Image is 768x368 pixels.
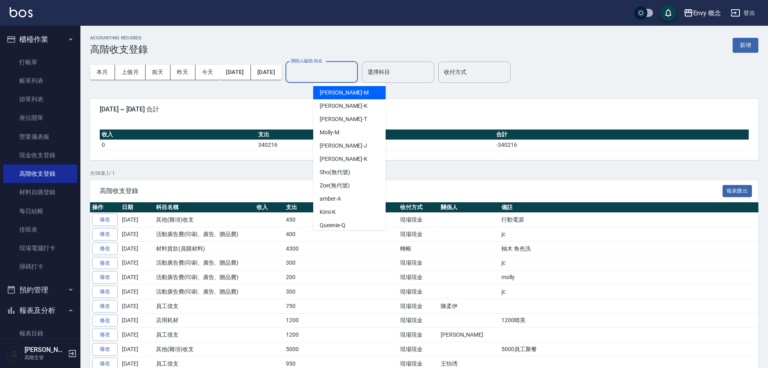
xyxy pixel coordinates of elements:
[284,270,318,285] td: 200
[100,187,723,195] span: 高階收支登錄
[320,221,345,230] span: Queenie -Q
[499,202,758,213] th: 備註
[284,202,318,213] th: 支出
[170,65,195,80] button: 昨天
[115,65,146,80] button: 上個月
[733,41,758,49] a: 新增
[120,285,154,299] td: [DATE]
[256,130,494,140] th: 支出
[3,90,77,109] a: 掛單列表
[727,6,758,21] button: 登出
[120,202,154,213] th: 日期
[398,313,439,328] td: 現場現金
[284,256,318,270] td: 300
[92,214,118,226] a: 修改
[320,88,369,97] span: [PERSON_NAME] -M
[291,58,322,64] label: 關係人編號/姓名
[154,313,255,328] td: 店用耗材
[494,140,749,150] td: -340216
[100,140,256,150] td: 0
[499,241,758,256] td: 柚木 角色洗
[120,328,154,342] td: [DATE]
[154,270,255,285] td: 活動廣告費(印刷、廣告、贈品費)
[284,285,318,299] td: 300
[398,342,439,357] td: 現場現金
[90,35,148,41] h2: ACCOUNTING RECORDS
[320,208,336,216] span: Kimi -K
[320,195,341,203] span: amber -A
[499,313,758,328] td: 1200晴美
[154,241,255,256] td: 材料貨款(員購材料)
[439,202,499,213] th: 關係人
[3,239,77,257] a: 現場電腦打卡
[499,270,758,285] td: molly
[320,115,367,123] span: [PERSON_NAME] -T
[3,72,77,90] a: 帳單列表
[284,227,318,242] td: 400
[92,300,118,312] a: 修改
[398,227,439,242] td: 現場現金
[255,202,284,213] th: 收入
[120,227,154,242] td: [DATE]
[284,299,318,313] td: 750
[660,5,676,21] button: save
[120,342,154,357] td: [DATE]
[320,168,350,177] span: Sho (無代號)
[120,299,154,313] td: [DATE]
[320,128,339,137] span: Molly -M
[154,227,255,242] td: 活動廣告費(印刷、廣告、贈品費)
[3,53,77,72] a: 打帳單
[120,270,154,285] td: [DATE]
[92,315,118,327] a: 修改
[733,38,758,53] button: 新增
[680,5,725,21] button: Envy 概念
[100,105,749,113] span: [DATE] ~ [DATE] 合計
[120,313,154,328] td: [DATE]
[398,270,439,285] td: 現場現金
[251,65,281,80] button: [DATE]
[154,328,255,342] td: 員工借支
[100,130,256,140] th: 收入
[439,328,499,342] td: [PERSON_NAME]
[693,8,721,18] div: Envy 概念
[398,328,439,342] td: 現場現金
[92,257,118,269] a: 修改
[499,227,758,242] td: jc
[284,241,318,256] td: 4300
[439,299,499,313] td: 陳柔伊
[120,256,154,270] td: [DATE]
[3,146,77,164] a: 現金收支登錄
[499,256,758,270] td: jc
[3,29,77,50] button: 櫃檯作業
[92,286,118,298] a: 修改
[284,313,318,328] td: 1200
[284,328,318,342] td: 1200
[320,142,367,150] span: [PERSON_NAME] -J
[120,213,154,227] td: [DATE]
[398,241,439,256] td: 轉帳
[499,213,758,227] td: 行動電源
[398,299,439,313] td: 現場現金
[3,109,77,127] a: 座位開單
[220,65,251,80] button: [DATE]
[284,342,318,357] td: 5000
[3,220,77,239] a: 排班表
[154,256,255,270] td: 活動廣告費(印刷、廣告、贈品費)
[723,185,752,197] button: 報表匯出
[3,324,77,343] a: 報表目錄
[154,299,255,313] td: 員工借支
[3,257,77,276] a: 掃碼打卡
[494,130,749,140] th: 合計
[154,285,255,299] td: 活動廣告費(印刷、廣告、贈品費)
[92,329,118,341] a: 修改
[3,300,77,321] button: 報表及分析
[320,181,350,190] span: Zoe (無代號)
[398,202,439,213] th: 收付方式
[398,256,439,270] td: 現場現金
[90,65,115,80] button: 本月
[25,354,66,361] p: 高階主管
[90,202,120,213] th: 操作
[195,65,220,80] button: 今天
[3,280,77,300] button: 預約管理
[154,213,255,227] td: 其他(雜項)收支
